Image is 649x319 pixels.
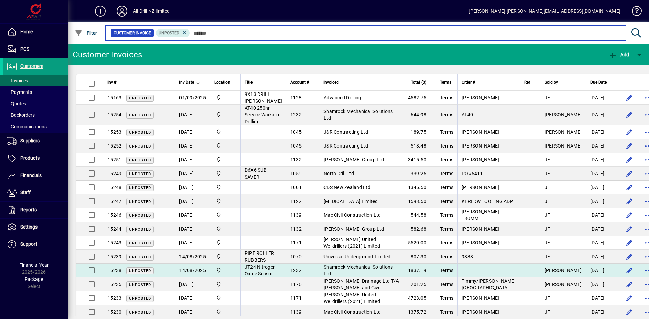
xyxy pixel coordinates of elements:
[586,139,617,153] td: [DATE]
[129,213,151,218] span: Unposted
[107,143,121,149] span: 15252
[323,157,384,162] span: [PERSON_NAME] Group Ltd
[3,75,68,86] a: Invoices
[462,157,499,162] span: [PERSON_NAME]
[545,212,550,218] span: JF
[175,194,210,208] td: [DATE]
[462,295,499,301] span: [PERSON_NAME]
[214,184,236,191] span: All Drill NZ Limited
[586,105,617,125] td: [DATE]
[73,49,142,60] div: Customer Invoices
[290,95,302,100] span: 1128
[586,291,617,305] td: [DATE]
[624,182,635,193] button: Edit
[440,212,453,218] span: Terms
[75,30,97,36] span: Filter
[214,308,236,316] span: All Drill NZ Limited
[107,240,121,245] span: 15243
[214,170,236,177] span: All Drill NZ Limited
[404,139,436,153] td: 518.48
[404,194,436,208] td: 1598.50
[545,226,550,232] span: JF
[107,112,121,117] span: 15254
[404,277,436,291] td: 201.25
[624,265,635,276] button: Edit
[290,79,315,86] div: Account #
[214,267,236,274] span: All Drill NZ Limited
[175,181,210,194] td: [DATE]
[7,124,47,129] span: Communications
[107,198,121,204] span: 15247
[156,29,190,37] mat-chip: Customer Invoice Status: Unposted
[7,89,32,95] span: Payments
[73,27,99,39] button: Filter
[20,241,37,247] span: Support
[175,264,210,277] td: 14/08/2025
[624,127,635,137] button: Edit
[545,295,550,301] span: JF
[323,79,339,86] span: Invoiced
[624,307,635,317] button: Edit
[607,49,631,61] button: Add
[20,138,40,143] span: Suppliers
[404,181,436,194] td: 1345.50
[440,95,453,100] span: Terms
[323,254,390,259] span: Universal Underground Limited
[175,277,210,291] td: [DATE]
[214,211,236,219] span: All Drill NZ Limited
[107,309,121,315] span: 15230
[25,276,43,282] span: Package
[545,79,558,86] span: Sold by
[175,125,210,139] td: [DATE]
[245,264,276,276] span: JT24 Nitrogen Oxide Sensor
[290,171,302,176] span: 1059
[290,212,302,218] span: 1139
[129,172,151,176] span: Unposted
[175,91,210,105] td: 01/09/2025
[107,129,121,135] span: 15253
[586,208,617,222] td: [DATE]
[624,154,635,165] button: Edit
[624,92,635,103] button: Edit
[107,295,121,301] span: 15233
[545,171,550,176] span: JF
[545,240,550,245] span: JF
[462,226,499,232] span: [PERSON_NAME]
[245,79,282,86] div: Title
[586,167,617,181] td: [DATE]
[129,113,151,117] span: Unposted
[545,129,582,135] span: [PERSON_NAME]
[20,29,33,34] span: Home
[545,254,550,259] span: JF
[175,250,210,264] td: 14/08/2025
[290,254,302,259] span: 1070
[129,255,151,259] span: Unposted
[175,222,210,236] td: [DATE]
[107,79,116,86] span: Inv #
[590,79,607,86] span: Due Date
[179,79,194,86] span: Inv Date
[440,143,453,149] span: Terms
[411,79,426,86] span: Total ($)
[245,79,253,86] span: Title
[323,95,361,100] span: Advanced Drilling
[175,208,210,222] td: [DATE]
[586,236,617,250] td: [DATE]
[214,239,236,246] span: All Drill NZ Limited
[462,79,475,86] span: Order #
[323,309,381,315] span: Mac Civil Construction Ltd
[462,143,499,149] span: [PERSON_NAME]
[114,30,151,36] span: Customer Invoice
[586,181,617,194] td: [DATE]
[245,167,267,180] span: D6X6 SUB SAVER
[107,254,121,259] span: 15239
[107,171,121,176] span: 15249
[3,202,68,218] a: Reports
[129,158,151,162] span: Unposted
[524,79,530,86] span: Ref
[129,130,151,135] span: Unposted
[111,5,133,17] button: Profile
[627,1,641,23] a: Knowledge Base
[129,227,151,232] span: Unposted
[462,185,499,190] span: [PERSON_NAME]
